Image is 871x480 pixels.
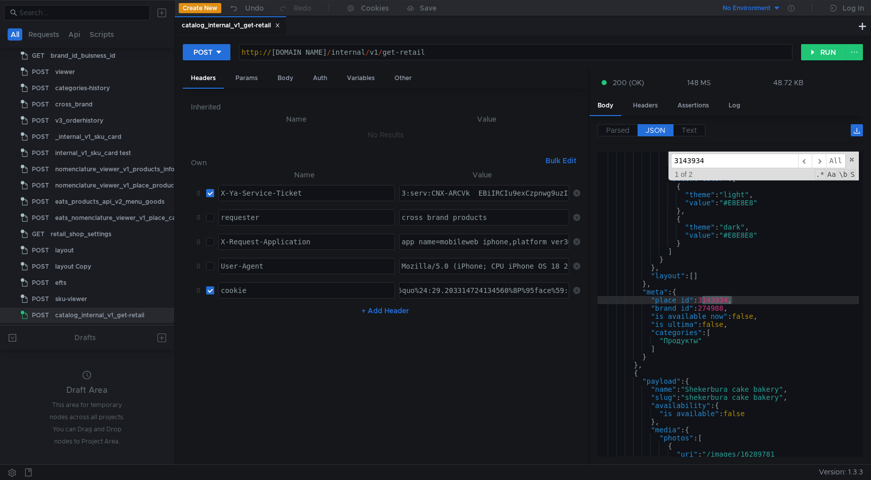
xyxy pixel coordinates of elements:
[812,154,826,168] span: ​
[32,64,49,80] span: POST
[721,96,748,115] div: Log
[798,154,812,168] span: ​
[227,69,266,88] div: Params
[183,44,230,60] button: POST
[269,69,301,88] div: Body
[51,227,111,242] div: retail_shop_settings
[606,126,629,135] span: Parsed
[32,129,49,144] span: POST
[850,169,856,179] span: Search In Selection
[179,3,221,13] button: Create New
[671,154,798,168] input: Search for
[191,101,580,113] h6: Inherited
[305,69,335,88] div: Auth
[55,81,110,96] div: categories-history
[199,113,393,125] th: Name
[32,308,49,323] span: POST
[55,64,75,80] div: viewer
[214,169,395,181] th: Name
[55,308,144,323] div: catalog_internal_v1_get-retail
[55,97,93,112] div: cross_brand
[32,113,49,128] span: POST
[8,28,22,41] button: All
[193,47,213,58] div: POST
[589,96,621,116] div: Body
[815,169,825,179] span: RegExp Search
[32,259,49,274] span: POST
[361,2,389,14] div: Cookies
[32,162,49,177] span: POST
[838,169,849,179] span: Whole Word Search
[55,243,74,258] div: layout
[25,28,62,41] button: Requests
[55,178,194,193] div: nomenclature_viewer_v1_place_products_info
[843,2,864,14] div: Log In
[358,305,413,317] button: + Add Header
[182,20,280,31] div: catalog_internal_v1_get-retail
[420,5,437,12] div: Save
[32,227,45,242] span: GET
[32,194,49,209] span: POST
[625,96,666,115] div: Headers
[801,44,846,60] button: RUN
[826,154,846,168] span: Alt-Enter
[773,78,804,87] div: 48.72 KB
[183,69,224,89] div: Headers
[87,28,117,41] button: Scripts
[55,162,175,177] div: nomenclature_viewer_v1_products_info
[221,1,271,16] button: Undo
[19,7,144,18] input: Search...
[723,4,771,13] div: No Environment
[32,81,49,96] span: POST
[395,169,569,181] th: Value
[55,113,103,128] div: v3_orderhistory
[55,275,66,290] div: efts
[669,96,717,115] div: Assertions
[55,129,122,144] div: _internal_v1_sku_card
[32,243,49,258] span: POST
[74,331,96,344] div: Drafts
[393,113,580,125] th: Value
[687,78,711,87] div: 148 MS
[32,145,49,161] span: POST
[32,178,49,193] span: POST
[646,126,665,135] span: JSON
[32,291,49,307] span: POST
[339,69,383,88] div: Variables
[55,259,91,274] div: layout Copy
[671,170,697,178] span: 1 of 2
[32,275,49,290] span: POST
[368,130,404,139] nz-embed-empty: No Results
[682,126,697,135] span: Text
[386,69,420,88] div: Other
[55,210,240,226] div: eats_nomenclature_viewer_v1_place_categories_get-children
[541,155,580,167] button: Bulk Edit
[245,2,264,14] div: Undo
[51,48,115,63] div: brand_id_buisness_id
[55,145,131,161] div: internal_v1_sku_card test
[55,291,87,307] div: sku-viewer
[294,2,311,14] div: Redo
[32,48,45,63] span: GET
[32,210,49,226] span: POST
[271,1,319,16] button: Redo
[55,194,165,209] div: eats_products_api_v2_menu_goods
[613,77,644,88] span: 200 (OK)
[65,28,84,41] button: Api
[32,97,49,112] span: POST
[191,157,541,169] h6: Own
[826,169,837,179] span: CaseSensitive Search
[819,465,863,479] span: Version: 1.3.3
